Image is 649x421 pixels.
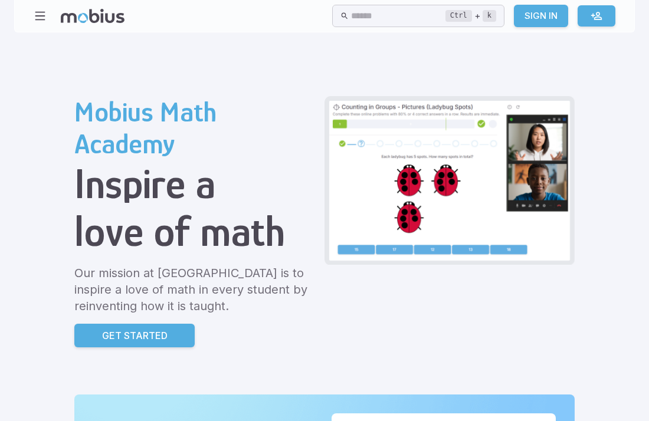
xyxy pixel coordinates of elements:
h2: Mobius Math Academy [74,96,315,160]
kbd: k [483,10,496,22]
p: Get Started [102,328,168,343]
h1: Inspire a [74,160,315,208]
a: Sign In [514,5,568,27]
p: Our mission at [GEOGRAPHIC_DATA] is to inspire a love of math in every student by reinventing how... [74,265,315,314]
kbd: Ctrl [445,10,472,22]
h1: love of math [74,208,315,255]
div: + [445,9,496,23]
a: Get Started [74,324,195,347]
img: Grade 2 Class [329,101,570,261]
